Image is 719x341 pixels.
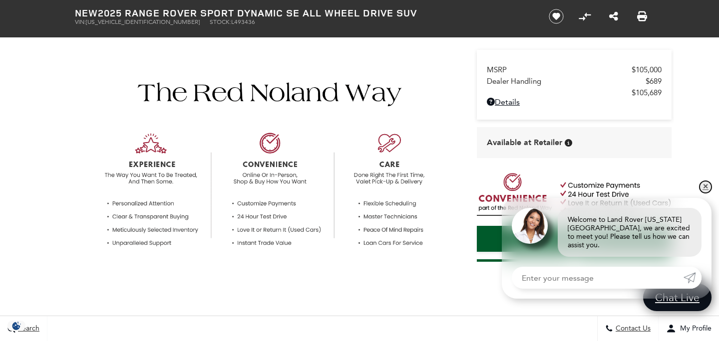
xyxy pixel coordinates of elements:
section: Click to Open Cookie Consent Modal [5,321,28,331]
a: Share this New 2025 Range Rover Sport Dynamic SE All Wheel Drive SUV [609,10,618,22]
div: Vehicle is in stock and ready for immediate delivery. Due to demand, availability is subject to c... [565,139,572,147]
span: [US_VEHICLE_IDENTIFICATION_NUMBER] [86,18,200,25]
h1: 2025 Range Rover Sport Dynamic SE All Wheel Drive SUV [75,7,532,18]
span: My Profile [676,325,712,333]
a: Instant Trade Value [477,259,572,285]
img: Agent profile photo [512,208,548,244]
h2: Basic Info [75,313,459,331]
span: $689 [646,77,662,86]
button: Compare Vehicle [577,9,592,24]
a: Dealer Handling $689 [487,77,662,86]
span: Contact Us [613,325,651,333]
a: Submit [684,267,702,289]
a: Print this New 2025 Range Rover Sport Dynamic SE All Wheel Drive SUV [637,10,647,22]
button: Save vehicle [545,8,567,24]
a: MSRP $105,000 [487,65,662,74]
span: VIN: [75,18,86,25]
span: MSRP [487,65,632,74]
span: $105,000 [632,65,662,74]
img: Opt-Out Icon [5,321,28,331]
strong: New [75,6,98,19]
a: Details [487,97,662,107]
span: L493436 [231,18,255,25]
span: $105,689 [632,88,662,97]
a: $105,689 [487,88,662,97]
span: Dealer Handling [487,77,646,86]
div: Welcome to Land Rover [US_STATE][GEOGRAPHIC_DATA], we are excited to meet you! Please tell us how... [558,208,702,257]
a: Start Your Deal [477,226,672,252]
input: Enter your message [512,267,684,289]
button: Open user profile menu [659,316,719,341]
span: Available at Retailer [487,137,562,148]
span: Stock: [210,18,231,25]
